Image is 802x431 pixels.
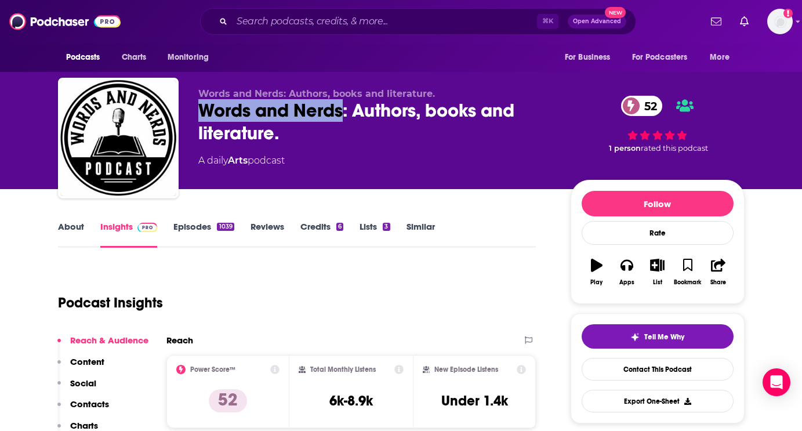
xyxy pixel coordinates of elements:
[582,324,734,349] button: tell me why sparkleTell Me Why
[633,96,663,116] span: 52
[66,49,100,66] span: Podcasts
[632,49,688,66] span: For Podcasters
[706,12,726,31] a: Show notifications dropdown
[625,46,705,68] button: open menu
[300,221,343,248] a: Credits6
[767,9,793,34] span: Logged in as LaurenSWPR
[557,46,625,68] button: open menu
[710,279,726,286] div: Share
[434,365,498,374] h2: New Episode Listens
[565,49,611,66] span: For Business
[642,251,672,293] button: List
[200,8,636,35] div: Search podcasts, credits, & more...
[209,389,247,412] p: 52
[228,155,248,166] a: Arts
[605,7,626,18] span: New
[173,221,234,248] a: Episodes1039
[336,223,343,231] div: 6
[198,88,435,99] span: Words and Nerds: Authors, books and literature.
[217,223,234,231] div: 1039
[407,221,435,248] a: Similar
[57,335,148,356] button: Reach & Audience
[673,251,703,293] button: Bookmark
[702,46,744,68] button: open menu
[114,46,154,68] a: Charts
[644,332,684,342] span: Tell Me Why
[159,46,224,68] button: open menu
[190,365,235,374] h2: Power Score™
[60,80,176,196] img: Words and Nerds: Authors, books and literature.
[674,279,701,286] div: Bookmark
[58,221,84,248] a: About
[168,49,209,66] span: Monitoring
[441,392,508,410] h3: Under 1.4k
[383,223,390,231] div: 3
[641,144,708,153] span: rated this podcast
[763,368,790,396] div: Open Intercom Messenger
[57,378,96,399] button: Social
[735,12,753,31] a: Show notifications dropdown
[582,358,734,381] a: Contact This Podcast
[58,46,115,68] button: open menu
[619,279,634,286] div: Apps
[70,420,98,431] p: Charts
[571,88,745,160] div: 52 1 personrated this podcast
[767,9,793,34] img: User Profile
[703,251,733,293] button: Share
[767,9,793,34] button: Show profile menu
[9,10,121,32] img: Podchaser - Follow, Share and Rate Podcasts
[612,251,642,293] button: Apps
[653,279,662,286] div: List
[198,154,285,168] div: A daily podcast
[582,221,734,245] div: Rate
[251,221,284,248] a: Reviews
[582,191,734,216] button: Follow
[70,356,104,367] p: Content
[137,223,158,232] img: Podchaser Pro
[58,294,163,312] h1: Podcast Insights
[310,365,376,374] h2: Total Monthly Listens
[710,49,730,66] span: More
[232,12,537,31] input: Search podcasts, credits, & more...
[630,332,640,342] img: tell me why sparkle
[70,335,148,346] p: Reach & Audience
[783,9,793,18] svg: Add a profile image
[70,378,96,389] p: Social
[568,15,626,28] button: Open AdvancedNew
[100,221,158,248] a: InsightsPodchaser Pro
[590,279,603,286] div: Play
[360,221,390,248] a: Lists3
[57,399,109,420] button: Contacts
[70,399,109,410] p: Contacts
[609,144,641,153] span: 1 person
[621,96,663,116] a: 52
[122,49,147,66] span: Charts
[582,251,612,293] button: Play
[166,335,193,346] h2: Reach
[537,14,558,29] span: ⌘ K
[582,390,734,412] button: Export One-Sheet
[573,19,621,24] span: Open Advanced
[57,356,104,378] button: Content
[329,392,373,410] h3: 6k-8.9k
